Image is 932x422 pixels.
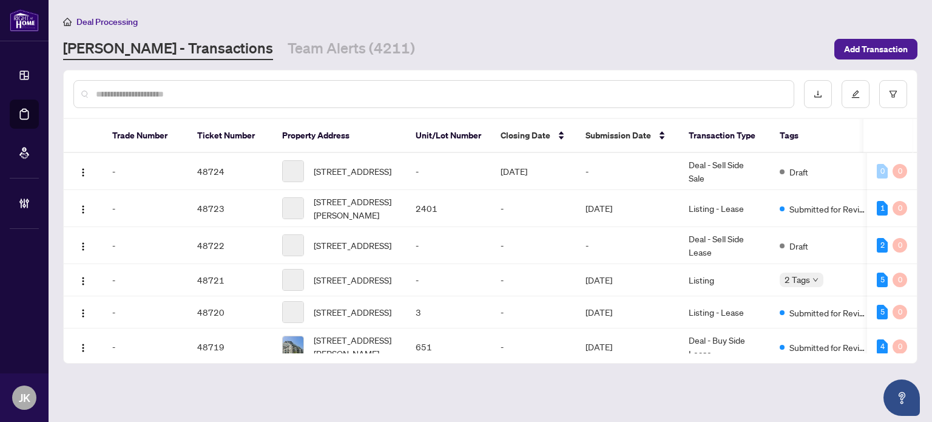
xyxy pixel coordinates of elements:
[314,239,391,252] span: [STREET_ADDRESS]
[789,341,868,354] span: Submitted for Review
[103,328,187,366] td: -
[187,264,272,296] td: 48721
[877,201,888,216] div: 1
[73,302,93,322] button: Logo
[804,80,832,108] button: download
[893,339,907,354] div: 0
[877,273,888,287] div: 5
[78,276,88,286] img: Logo
[272,119,406,153] th: Property Address
[877,164,888,179] div: 0
[576,264,679,296] td: [DATE]
[491,190,576,227] td: -
[491,296,576,328] td: -
[187,296,272,328] td: 48720
[76,16,138,27] span: Deal Processing
[406,328,491,366] td: 651
[576,328,679,366] td: [DATE]
[576,227,679,264] td: -
[314,333,396,360] span: [STREET_ADDRESS][PERSON_NAME]
[842,80,870,108] button: edit
[63,18,72,26] span: home
[73,199,93,218] button: Logo
[576,296,679,328] td: [DATE]
[73,162,93,181] button: Logo
[679,119,770,153] th: Transaction Type
[288,38,415,60] a: Team Alerts (4211)
[314,165,391,178] span: [STREET_ADDRESS]
[103,264,187,296] td: -
[893,164,907,179] div: 0
[406,153,491,190] td: -
[879,80,907,108] button: filter
[63,38,273,60] a: [PERSON_NAME] - Transactions
[893,201,907,216] div: 0
[103,190,187,227] td: -
[406,296,491,328] td: 3
[73,337,93,356] button: Logo
[187,190,272,227] td: 48723
[893,273,907,287] div: 0
[283,336,303,357] img: thumbnail-img
[789,306,868,319] span: Submitted for Review
[576,153,679,190] td: -
[10,9,39,32] img: logo
[78,168,88,177] img: Logo
[491,264,576,296] td: -
[679,296,770,328] td: Listing - Lease
[103,119,187,153] th: Trade Number
[406,227,491,264] td: -
[406,119,491,153] th: Unit/Lot Number
[73,270,93,290] button: Logo
[491,227,576,264] td: -
[679,190,770,227] td: Listing - Lease
[78,343,88,353] img: Logo
[679,264,770,296] td: Listing
[814,90,822,98] span: download
[883,379,920,416] button: Open asap
[187,328,272,366] td: 48719
[73,236,93,255] button: Logo
[406,190,491,227] td: 2401
[491,153,576,190] td: [DATE]
[78,308,88,318] img: Logo
[406,264,491,296] td: -
[187,227,272,264] td: 48722
[576,190,679,227] td: [DATE]
[103,227,187,264] td: -
[679,153,770,190] td: Deal - Sell Side Sale
[314,273,391,287] span: [STREET_ADDRESS]
[834,39,917,60] button: Add Transaction
[103,153,187,190] td: -
[877,339,888,354] div: 4
[679,227,770,264] td: Deal - Sell Side Lease
[586,129,651,142] span: Submission Date
[877,238,888,253] div: 2
[187,153,272,190] td: 48724
[789,202,868,216] span: Submitted for Review
[877,305,888,319] div: 5
[187,119,272,153] th: Ticket Number
[103,296,187,328] td: -
[785,273,810,287] span: 2 Tags
[19,389,30,406] span: JK
[78,242,88,251] img: Logo
[812,277,819,283] span: down
[844,39,908,59] span: Add Transaction
[770,119,878,153] th: Tags
[314,305,391,319] span: [STREET_ADDRESS]
[851,90,860,98] span: edit
[893,238,907,253] div: 0
[491,119,576,153] th: Closing Date
[893,305,907,319] div: 0
[576,119,679,153] th: Submission Date
[78,205,88,214] img: Logo
[889,90,897,98] span: filter
[491,328,576,366] td: -
[314,195,396,222] span: [STREET_ADDRESS][PERSON_NAME]
[789,239,808,253] span: Draft
[789,165,808,179] span: Draft
[501,129,550,142] span: Closing Date
[679,328,770,366] td: Deal - Buy Side Lease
